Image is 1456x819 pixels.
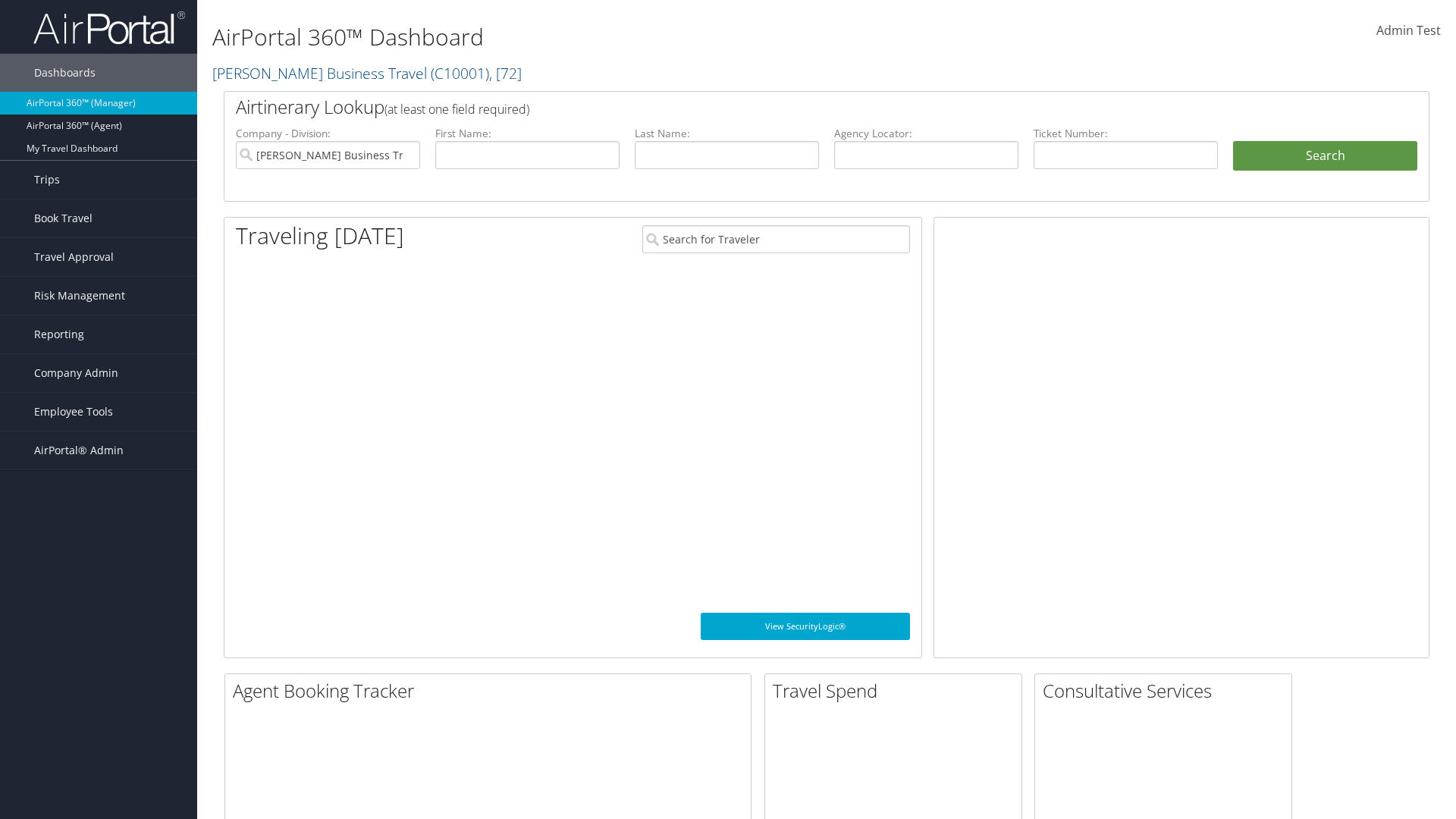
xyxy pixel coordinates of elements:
[33,10,185,45] img: airportal-logo.png
[834,126,1018,141] label: Agency Locator:
[34,238,114,276] span: Travel Approval
[212,63,522,83] a: [PERSON_NAME] Business Travel
[435,126,620,141] label: First Name:
[635,126,819,141] label: Last Name:
[236,220,404,252] h1: Traveling [DATE]
[384,101,529,118] span: (at least one field required)
[236,126,420,141] label: Company - Division:
[34,161,60,199] span: Trips
[212,21,1031,53] h1: AirPortal 360™ Dashboard
[34,277,125,315] span: Risk Management
[34,393,113,431] span: Employee Tools
[642,225,910,253] input: Search for Traveler
[34,354,118,392] span: Company Admin
[701,613,910,640] a: View SecurityLogic®
[773,678,1021,704] h2: Travel Spend
[34,199,93,237] span: Book Travel
[1034,126,1218,141] label: Ticket Number:
[1043,678,1291,704] h2: Consultative Services
[34,315,84,353] span: Reporting
[34,54,96,92] span: Dashboards
[233,678,751,704] h2: Agent Booking Tracker
[236,94,1317,120] h2: Airtinerary Lookup
[1376,8,1441,55] a: Admin Test
[431,63,489,83] span: ( C10001 )
[34,431,124,469] span: AirPortal® Admin
[1233,141,1417,171] button: Search
[489,63,522,83] span: , [ 72 ]
[1376,22,1441,39] span: Admin Test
